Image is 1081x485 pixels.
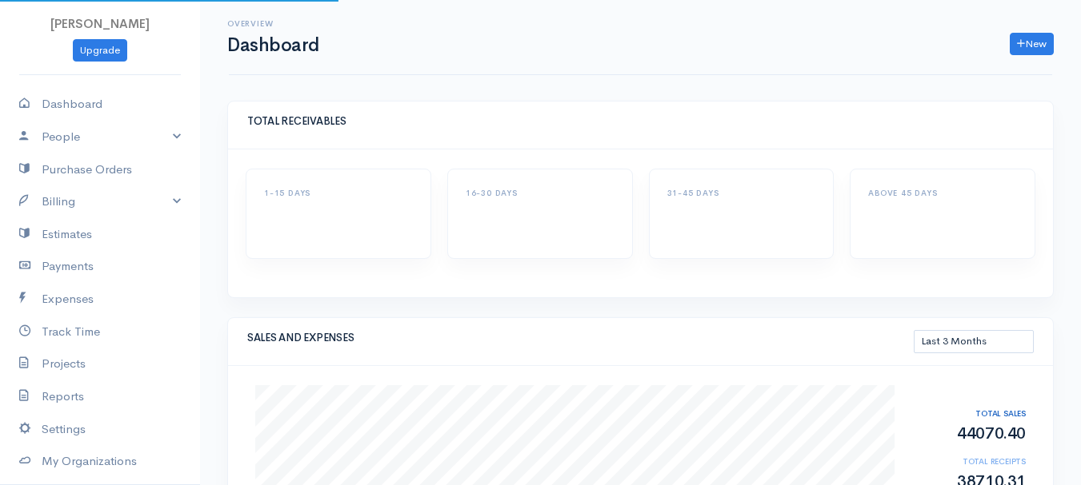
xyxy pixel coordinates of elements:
[667,189,816,197] h6: 31-45 DAYS
[247,116,1034,127] h5: TOTAL RECEIVABLES
[247,332,914,344] h5: SALES AND EXPENSES
[227,35,319,55] h1: Dashboard
[50,16,150,31] span: [PERSON_NAME]
[1010,33,1054,56] a: New
[264,189,413,197] h6: 1-15 DAYS
[868,189,1017,197] h6: ABOVE 45 DAYS
[911,425,1026,443] h2: 44070.40
[73,39,127,62] a: Upgrade
[911,409,1026,418] h6: TOTAL SALES
[466,189,615,197] h6: 16-30 DAYS
[911,457,1026,466] h6: TOTAL RECEIPTS
[227,19,319,28] h6: Overview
